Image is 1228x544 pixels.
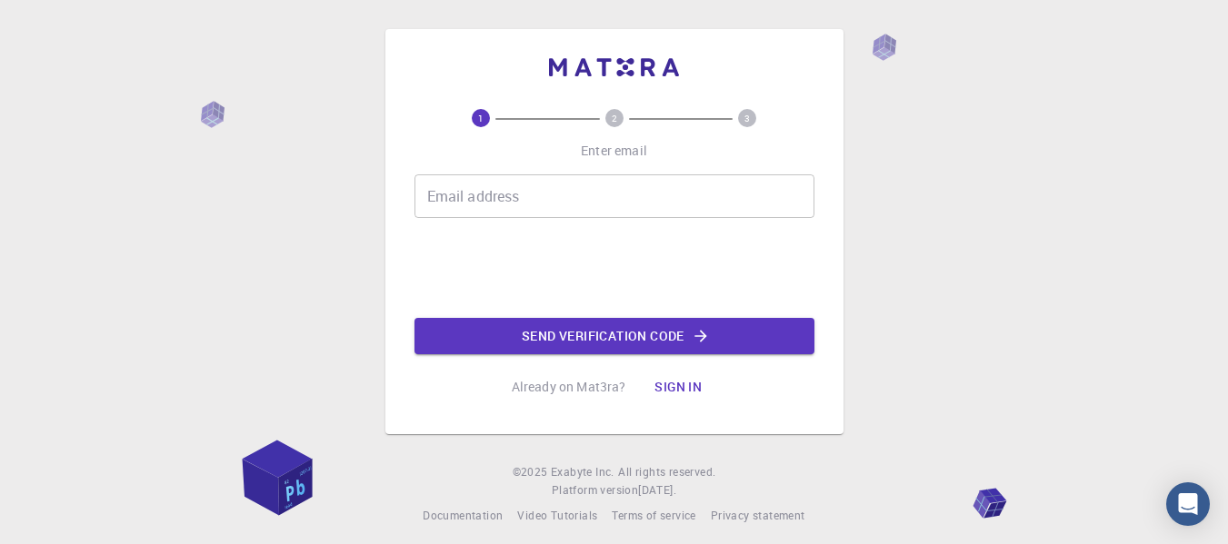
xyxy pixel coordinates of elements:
[414,318,814,354] button: Send verification code
[1166,482,1210,526] div: Open Intercom Messenger
[552,481,638,499] span: Platform version
[478,112,484,124] text: 1
[517,507,597,525] a: Video Tutorials
[612,112,617,124] text: 2
[638,481,676,499] a: [DATE].
[711,508,805,522] span: Privacy statement
[612,508,695,522] span: Terms of service
[476,232,753,303] iframe: reCAPTCHA
[512,378,626,396] p: Already on Mat3ra?
[618,463,715,481] span: All rights reserved.
[513,463,551,481] span: © 2025
[640,369,716,405] button: Sign in
[551,464,614,479] span: Exabyte Inc.
[517,508,597,522] span: Video Tutorials
[581,142,647,160] p: Enter email
[612,507,695,525] a: Terms of service
[711,507,805,525] a: Privacy statement
[638,482,676,497] span: [DATE] .
[551,463,614,481] a: Exabyte Inc.
[744,112,750,124] text: 3
[423,508,503,522] span: Documentation
[423,507,503,525] a: Documentation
